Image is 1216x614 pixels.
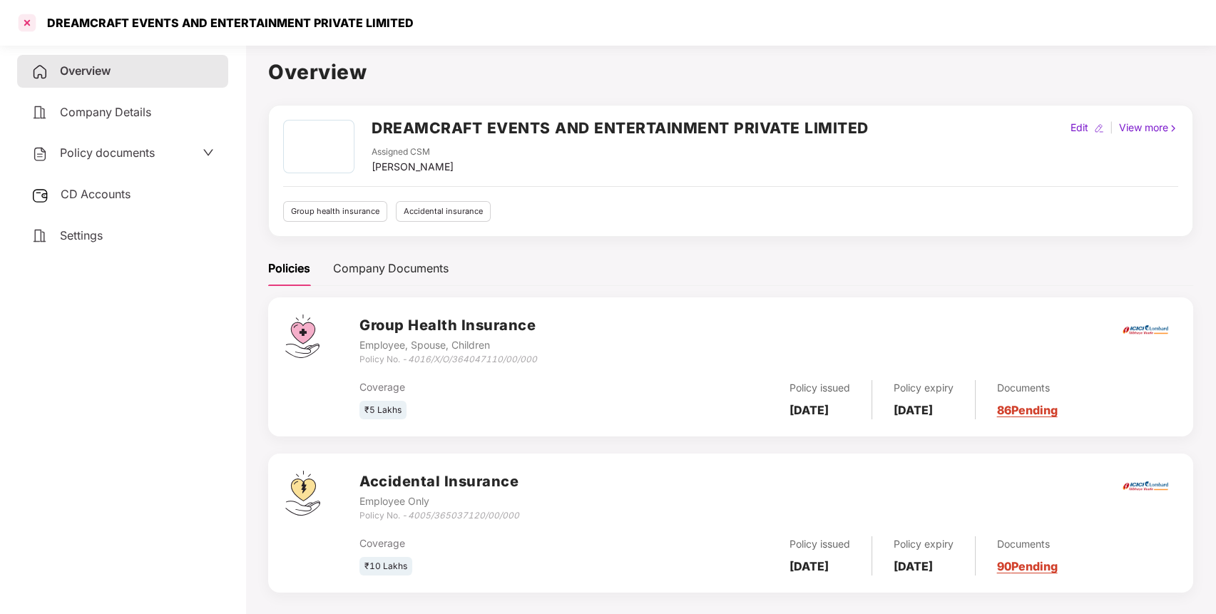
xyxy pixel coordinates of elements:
b: [DATE] [790,403,829,417]
div: Coverage [359,379,632,395]
div: Policy expiry [894,536,954,552]
div: Group health insurance [283,201,387,222]
div: Employee Only [359,493,519,509]
div: Coverage [359,536,632,551]
b: [DATE] [790,559,829,573]
img: svg+xml;base64,PHN2ZyB4bWxucz0iaHR0cDovL3d3dy53My5vcmcvMjAwMC9zdmciIHdpZHRoPSI0OS4zMjEiIGhlaWdodD... [285,471,320,516]
div: Policy issued [790,380,850,396]
div: Policies [268,260,310,277]
div: Policy No. - [359,509,519,523]
b: [DATE] [894,559,933,573]
img: editIcon [1094,123,1104,133]
div: [PERSON_NAME] [372,159,454,175]
img: svg+xml;base64,PHN2ZyB4bWxucz0iaHR0cDovL3d3dy53My5vcmcvMjAwMC9zdmciIHdpZHRoPSIyNCIgaGVpZ2h0PSIyNC... [31,63,48,81]
img: icici.png [1120,321,1171,339]
span: down [203,147,214,158]
div: Documents [997,380,1058,396]
span: Overview [60,63,111,78]
span: CD Accounts [61,187,131,201]
h3: Accidental Insurance [359,471,519,493]
span: Settings [60,228,103,242]
h2: DREAMCRAFT EVENTS AND ENTERTAINMENT PRIVATE LIMITED [372,116,869,140]
a: 90 Pending [997,559,1058,573]
img: icici.png [1120,477,1171,495]
div: | [1107,120,1116,135]
div: Accidental insurance [396,201,491,222]
img: svg+xml;base64,PHN2ZyB4bWxucz0iaHR0cDovL3d3dy53My5vcmcvMjAwMC9zdmciIHdpZHRoPSI0Ny43MTQiIGhlaWdodD... [285,314,320,358]
i: 4016/X/O/364047110/00/000 [408,354,537,364]
div: Employee, Spouse, Children [359,337,537,353]
div: Assigned CSM [372,145,454,159]
a: 86 Pending [997,403,1058,417]
div: View more [1116,120,1181,135]
div: ₹10 Lakhs [359,557,412,576]
div: Policy expiry [894,380,954,396]
div: Edit [1068,120,1091,135]
b: [DATE] [894,403,933,417]
img: rightIcon [1168,123,1178,133]
span: Company Details [60,105,151,119]
div: DREAMCRAFT EVENTS AND ENTERTAINMENT PRIVATE LIMITED [39,16,414,30]
h3: Group Health Insurance [359,314,537,337]
img: svg+xml;base64,PHN2ZyB4bWxucz0iaHR0cDovL3d3dy53My5vcmcvMjAwMC9zdmciIHdpZHRoPSIyNCIgaGVpZ2h0PSIyNC... [31,104,48,121]
img: svg+xml;base64,PHN2ZyB4bWxucz0iaHR0cDovL3d3dy53My5vcmcvMjAwMC9zdmciIHdpZHRoPSIyNCIgaGVpZ2h0PSIyNC... [31,227,48,245]
h1: Overview [268,56,1193,88]
img: svg+xml;base64,PHN2ZyB3aWR0aD0iMjUiIGhlaWdodD0iMjQiIHZpZXdCb3g9IjAgMCAyNSAyNCIgZmlsbD0ibm9uZSIgeG... [31,187,49,204]
div: Company Documents [333,260,449,277]
div: Documents [997,536,1058,552]
i: 4005/365037120/00/000 [408,510,519,521]
div: Policy issued [790,536,850,552]
div: ₹5 Lakhs [359,401,407,420]
div: Policy No. - [359,353,537,367]
img: svg+xml;base64,PHN2ZyB4bWxucz0iaHR0cDovL3d3dy53My5vcmcvMjAwMC9zdmciIHdpZHRoPSIyNCIgaGVpZ2h0PSIyNC... [31,145,48,163]
span: Policy documents [60,145,155,160]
